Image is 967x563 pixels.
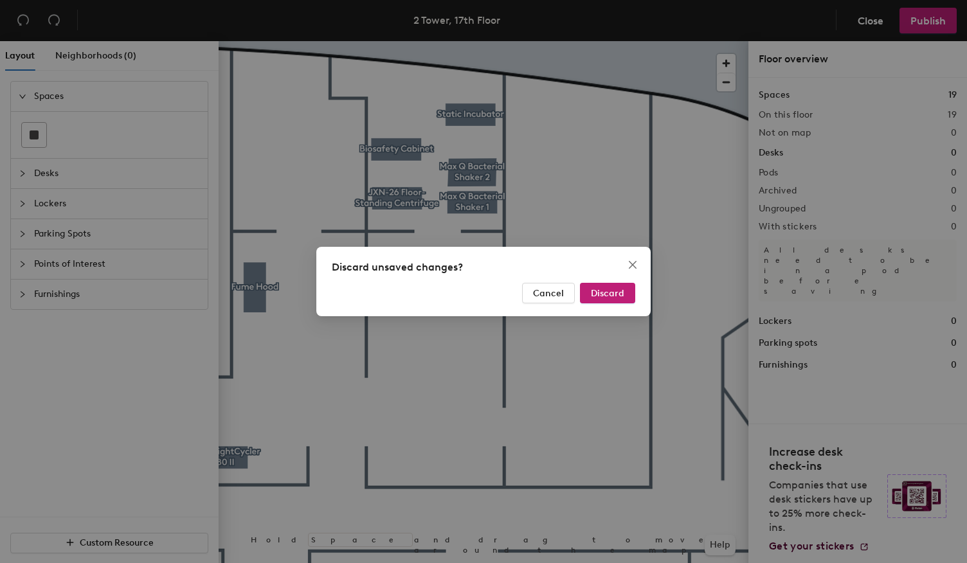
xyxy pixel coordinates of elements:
span: Discard [591,288,624,299]
div: Discard unsaved changes? [332,260,635,275]
span: Cancel [533,288,564,299]
span: close [628,260,638,270]
button: Close [622,255,643,275]
button: Cancel [522,283,575,303]
span: Close [622,260,643,270]
button: Discard [580,283,635,303]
